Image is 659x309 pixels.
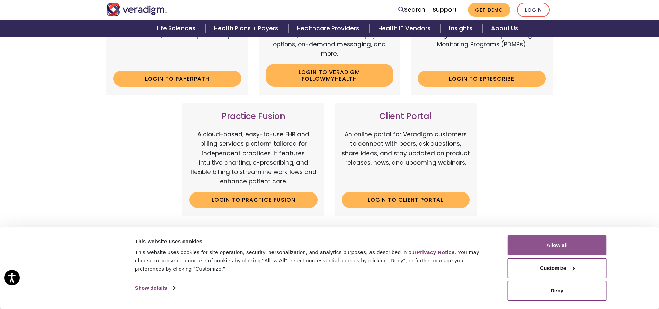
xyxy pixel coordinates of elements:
a: Support [433,6,457,14]
a: Life Sciences [148,20,206,37]
a: Login to Veradigm FollowMyHealth [266,64,394,87]
div: This website uses cookies [135,237,492,246]
a: Login to Practice Fusion [189,192,318,208]
iframe: Drift Chat Widget [526,259,651,301]
p: A cloud-based, easy-to-use EHR and billing services platform tailored for independent practices. ... [189,130,318,186]
a: Login [517,3,550,17]
button: Allow all [508,235,607,255]
a: Health Plans + Payers [206,20,288,37]
a: Login to Client Portal [342,192,470,208]
button: Deny [508,281,607,301]
a: Privacy Notice [417,249,455,255]
a: Search [398,5,425,15]
a: Get Demo [468,3,510,17]
a: Insights [441,20,483,37]
button: Customize [508,258,607,278]
a: Login to Payerpath [113,71,241,87]
h3: Practice Fusion [189,111,318,121]
a: Login to ePrescribe [418,71,546,87]
img: Veradigm logo [106,3,167,16]
div: This website uses cookies for site operation, security, personalization, and analytics purposes, ... [135,248,492,273]
a: Health IT Vendors [370,20,441,37]
a: About Us [483,20,526,37]
h3: Client Portal [342,111,470,121]
p: An online portal for Veradigm customers to connect with peers, ask questions, share ideas, and st... [342,130,470,186]
a: Healthcare Providers [288,20,369,37]
a: Show details [135,283,175,293]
